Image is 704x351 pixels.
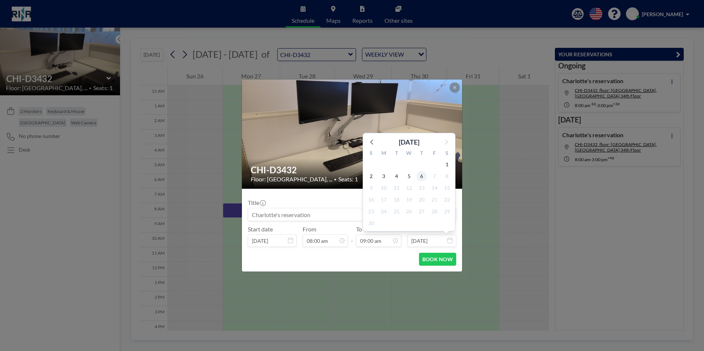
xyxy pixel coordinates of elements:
span: Thursday, November 20, 2025 [416,195,427,205]
span: Saturday, November 1, 2025 [442,159,452,170]
span: Sunday, November 9, 2025 [366,183,376,193]
span: • [334,177,337,182]
div: T [390,149,403,159]
span: Floor: [GEOGRAPHIC_DATA], ... [251,175,332,183]
div: [DATE] [399,137,419,147]
input: Charlotte's reservation [248,208,456,221]
span: Friday, November 21, 2025 [429,195,440,205]
span: Thursday, November 13, 2025 [416,183,427,193]
span: Sunday, November 30, 2025 [366,218,376,228]
span: Saturday, November 22, 2025 [442,195,452,205]
span: Monday, November 10, 2025 [379,183,389,193]
span: Friday, November 7, 2025 [429,171,440,181]
span: Tuesday, November 11, 2025 [391,183,402,193]
span: Friday, November 28, 2025 [429,206,440,217]
label: To [356,226,362,233]
span: Saturday, November 8, 2025 [442,171,452,181]
span: Wednesday, November 5, 2025 [404,171,414,181]
button: BOOK NOW [419,253,456,266]
span: Saturday, November 29, 2025 [442,206,452,217]
div: S [441,149,453,159]
span: Tuesday, November 4, 2025 [391,171,402,181]
div: W [403,149,415,159]
span: Sunday, November 16, 2025 [366,195,376,205]
span: Sunday, November 2, 2025 [366,171,376,181]
label: From [303,226,316,233]
span: Sunday, November 23, 2025 [366,206,376,217]
span: Saturday, November 15, 2025 [442,183,452,193]
span: Wednesday, November 19, 2025 [404,195,414,205]
span: - [351,228,353,244]
span: Wednesday, November 12, 2025 [404,183,414,193]
div: F [428,149,440,159]
span: Thursday, November 27, 2025 [416,206,427,217]
span: Tuesday, November 25, 2025 [391,206,402,217]
span: Friday, November 14, 2025 [429,183,440,193]
span: Monday, November 17, 2025 [379,195,389,205]
div: T [415,149,428,159]
span: Tuesday, November 18, 2025 [391,195,402,205]
div: S [365,149,377,159]
h2: CHI-D3432 [251,164,454,175]
img: 537.png [242,72,463,196]
span: Monday, November 24, 2025 [379,206,389,217]
div: M [377,149,390,159]
span: Wednesday, November 26, 2025 [404,206,414,217]
span: Monday, November 3, 2025 [379,171,389,181]
span: Thursday, November 6, 2025 [416,171,427,181]
span: Seats: 1 [338,175,358,183]
label: Title [248,199,265,206]
label: Start date [248,226,273,233]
